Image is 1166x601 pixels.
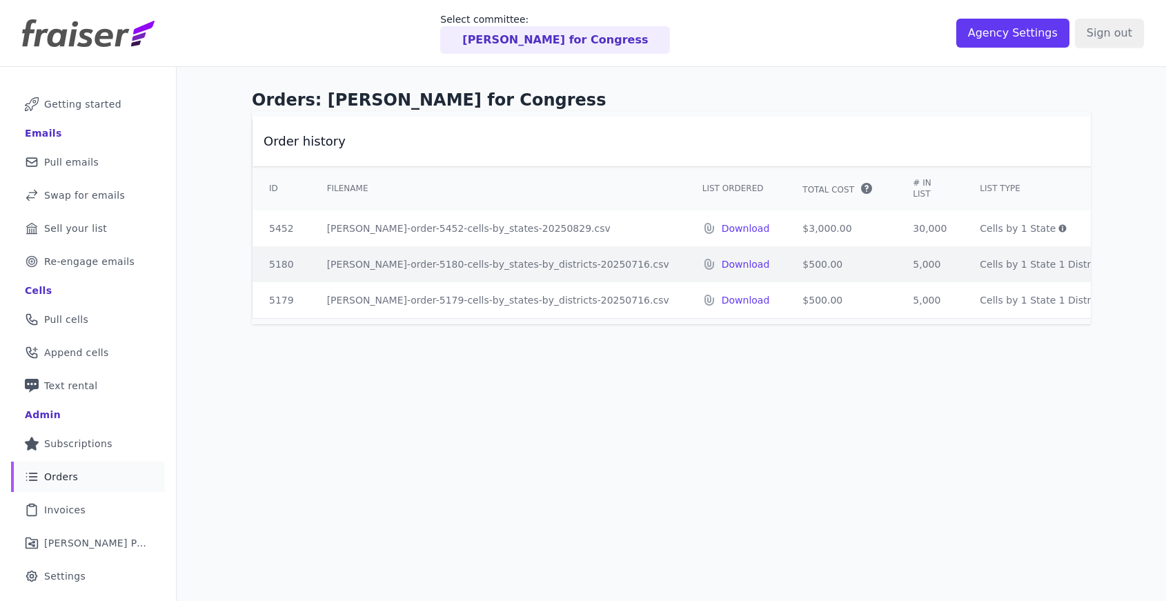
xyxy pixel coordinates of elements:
[44,569,86,583] span: Settings
[786,210,896,246] td: $3,000.00
[44,221,107,235] span: Sell your list
[253,210,310,246] td: 5452
[25,126,62,140] div: Emails
[462,32,648,48] p: [PERSON_NAME] for Congress
[802,184,854,195] span: Total Cost
[11,337,165,368] a: Append cells
[44,188,125,202] span: Swap for emails
[722,221,770,235] a: Download
[44,379,98,393] span: Text rental
[896,210,963,246] td: 30,000
[44,437,112,451] span: Subscriptions
[980,221,1056,235] span: Cells by 1 State
[310,282,686,318] td: [PERSON_NAME]-order-5179-cells-by_states-by_districts-20250716.csv
[440,12,670,26] p: Select committee:
[722,257,770,271] a: Download
[253,282,310,318] td: 5179
[310,166,686,210] th: Filename
[686,166,787,210] th: List Ordered
[963,166,1130,210] th: List Type
[440,12,670,54] a: Select committee: [PERSON_NAME] for Congress
[44,313,88,326] span: Pull cells
[786,246,896,282] td: $500.00
[44,503,86,517] span: Invoices
[896,246,963,282] td: 5,000
[11,428,165,459] a: Subscriptions
[786,282,896,318] td: $500.00
[25,408,61,422] div: Admin
[896,282,963,318] td: 5,000
[980,257,1103,271] span: Cells by 1 State 1 District
[980,293,1103,307] span: Cells by 1 State 1 District
[44,346,109,359] span: Append cells
[11,246,165,277] a: Re-engage emails
[1075,19,1144,48] input: Sign out
[956,19,1069,48] input: Agency Settings
[25,284,52,297] div: Cells
[252,89,1091,111] h1: Orders: [PERSON_NAME] for Congress
[11,462,165,492] a: Orders
[11,561,165,591] a: Settings
[310,210,686,246] td: [PERSON_NAME]-order-5452-cells-by_states-20250829.csv
[44,97,121,111] span: Getting started
[253,166,310,210] th: ID
[11,528,165,558] a: [PERSON_NAME] Performance
[44,155,99,169] span: Pull emails
[11,180,165,210] a: Swap for emails
[896,166,963,210] th: # In List
[44,470,78,484] span: Orders
[310,246,686,282] td: [PERSON_NAME]-order-5180-cells-by_states-by_districts-20250716.csv
[11,371,165,401] a: Text rental
[44,536,148,550] span: [PERSON_NAME] Performance
[22,19,155,47] img: Fraiser Logo
[722,293,770,307] a: Download
[253,246,310,282] td: 5180
[11,147,165,177] a: Pull emails
[11,304,165,335] a: Pull cells
[11,213,165,244] a: Sell your list
[11,89,165,119] a: Getting started
[11,495,165,525] a: Invoices
[44,255,135,268] span: Re-engage emails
